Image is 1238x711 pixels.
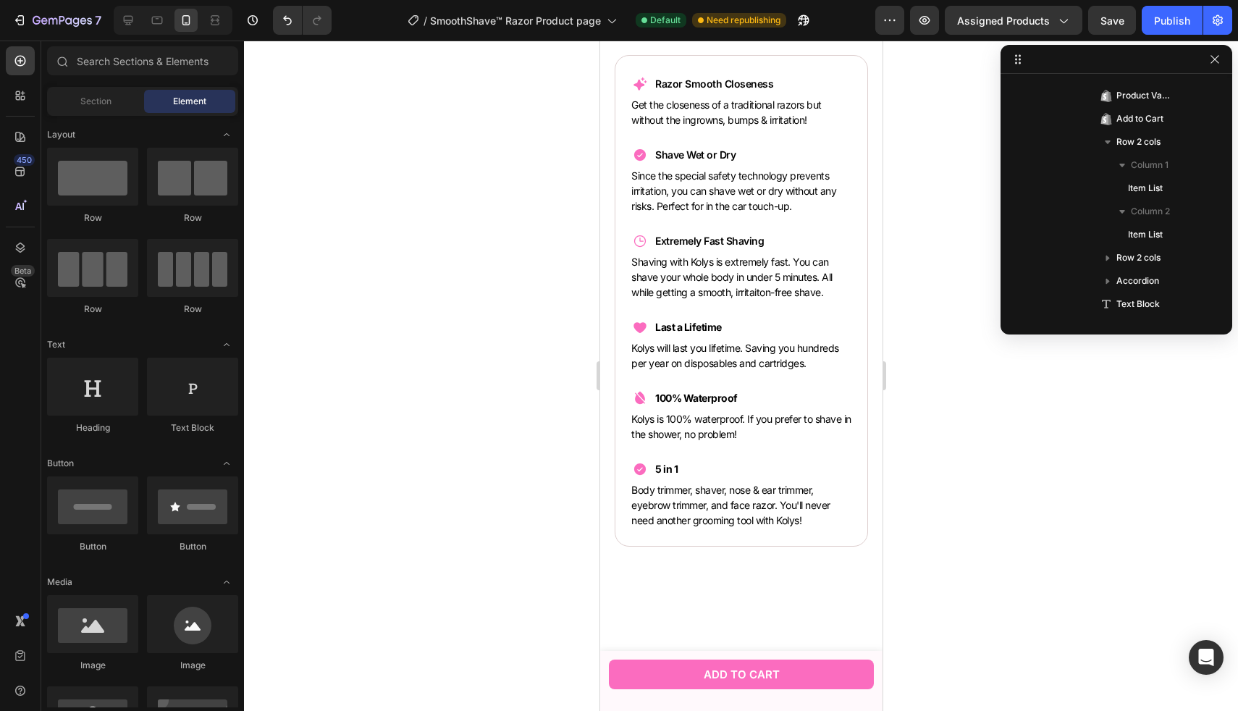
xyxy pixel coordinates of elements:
[47,540,138,553] div: Button
[47,303,138,316] div: Row
[47,338,65,351] span: Text
[1100,14,1124,27] span: Save
[1131,204,1170,219] span: Column 2
[47,211,138,224] div: Row
[147,540,238,553] div: Button
[215,571,238,594] span: Toggle open
[1142,6,1203,35] button: Publish
[147,303,238,316] div: Row
[1116,112,1163,126] span: Add to Cart
[147,211,238,224] div: Row
[6,6,108,35] button: 7
[47,421,138,434] div: Heading
[1116,135,1161,149] span: Row 2 cols
[957,13,1050,28] span: Assigned Products
[215,333,238,356] span: Toggle open
[430,13,601,28] span: SmoothShave™ Razor Product page
[1116,297,1160,311] span: Text Block
[47,128,75,141] span: Layout
[173,95,206,108] span: Element
[47,46,238,75] input: Search Sections & Elements
[147,421,238,434] div: Text Block
[1116,251,1161,265] span: Row 2 cols
[47,659,138,672] div: Image
[1128,227,1163,242] span: Item List
[215,452,238,475] span: Toggle open
[47,576,72,589] span: Media
[1116,88,1171,103] span: Product Variants & Swatches
[1189,640,1224,675] div: Open Intercom Messenger
[147,659,238,672] div: Image
[707,14,780,27] span: Need republishing
[47,457,74,470] span: Button
[1154,13,1190,28] div: Publish
[1128,181,1163,195] span: Item List
[95,12,101,29] p: 7
[650,14,681,27] span: Default
[80,95,111,108] span: Section
[424,13,427,28] span: /
[1116,274,1159,288] span: Accordion
[215,123,238,146] span: Toggle open
[11,265,35,277] div: Beta
[14,154,35,166] div: 450
[945,6,1082,35] button: Assigned Products
[273,6,332,35] div: Undo/Redo
[600,41,883,711] iframe: To enrich screen reader interactions, please activate Accessibility in Grammarly extension settings
[1131,158,1168,172] span: Column 1
[1088,6,1136,35] button: Save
